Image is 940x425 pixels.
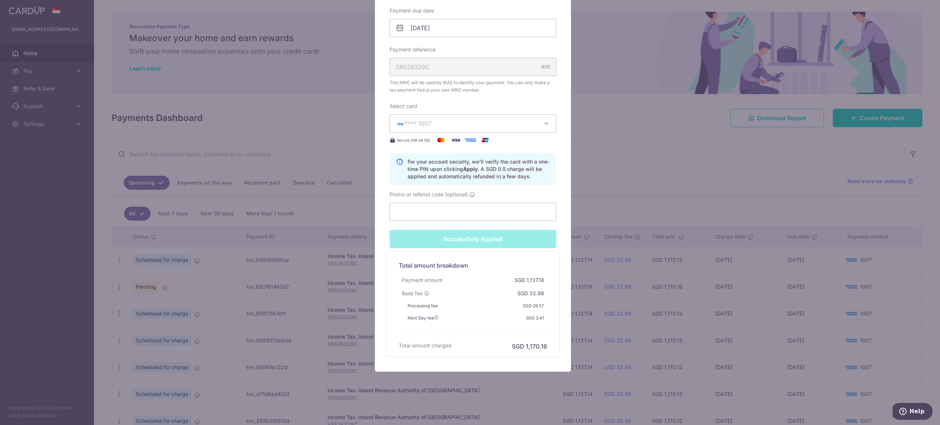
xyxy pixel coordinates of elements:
[390,79,556,94] span: This NRIC will be used by IRAS to identify your payment. You can only make a tax payment tied to ...
[390,7,434,14] label: Payment due date
[405,300,441,312] div: Processing fee
[511,274,547,287] div: SGD 1,137.18
[512,342,547,351] h6: SGD 1,170.16
[390,19,556,37] input: DD / MM / YYYY
[448,136,463,144] img: Visa
[541,63,550,71] div: 9/35
[463,166,478,172] b: Apply
[514,287,547,300] div: SGD 32.98
[408,158,550,180] p: For your account security, we’ll verify the card with a one-time PIN upon clicking . A SGD 0.5 ch...
[399,274,445,287] div: Payment amount
[402,290,423,297] span: Base fee
[399,342,452,349] h6: Total amount charged
[520,300,547,312] div: SGD 29.57
[396,121,405,126] img: AMEX
[397,137,431,143] span: Secure 256-bit SSL
[523,312,547,324] div: SGD 3.41
[434,136,448,144] img: Mastercard
[390,46,435,53] label: Payment reference
[463,136,478,144] img: American Express
[390,103,417,110] label: Select card
[399,261,547,270] h5: Total amount breakdown
[408,315,438,321] span: Next Day fee
[893,403,933,421] iframe: Opens a widget where you can find more information
[390,191,468,198] span: Promo or referral code (optional)
[478,136,492,144] img: UnionPay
